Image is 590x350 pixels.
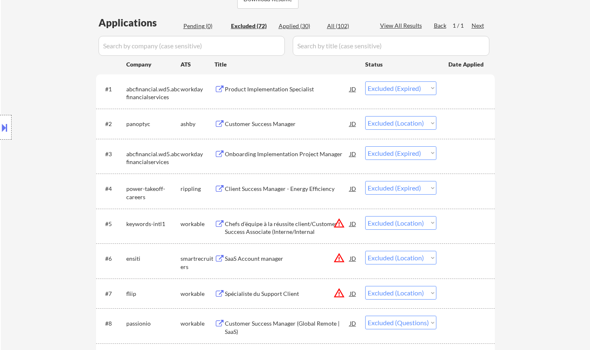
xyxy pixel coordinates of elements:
div: #6 [105,255,120,263]
div: Pending (0) [183,22,225,30]
div: panoptyc [126,120,181,128]
div: workable [181,220,214,228]
button: warning_amber [333,252,345,264]
div: workable [181,290,214,298]
div: smartrecruiters [181,255,214,271]
div: 1 / 1 [453,21,472,30]
div: Chefs d’équipe à la réussite client/Customer Success Associate (Interne/Internal [225,220,350,236]
div: Onboarding Implementation Project Manager [225,150,350,158]
input: Search by company (case sensitive) [99,36,285,56]
div: Product Implementation Specialist [225,85,350,93]
div: JD [349,81,357,96]
div: Customer Success Manager (Global Remote | SaaS) [225,319,350,336]
div: Spécialiste du Support Client [225,290,350,298]
div: JD [349,216,357,231]
div: Company [126,60,181,69]
div: SaaS Account manager [225,255,350,263]
div: rippling [181,185,214,193]
div: #5 [105,220,120,228]
div: abcfinancial.wd5.abcfinancialservices [126,150,181,166]
div: power-takeoff-careers [126,185,181,201]
div: JD [349,316,357,331]
div: ensiti [126,255,181,263]
div: All (102) [327,22,368,30]
div: workday [181,150,214,158]
div: workday [181,85,214,93]
div: Next [472,21,485,30]
div: workable [181,319,214,328]
div: #7 [105,290,120,298]
div: Date Applied [448,60,485,69]
button: warning_amber [333,287,345,299]
div: fliip [126,290,181,298]
div: JD [349,181,357,196]
div: keywords-intl1 [126,220,181,228]
div: Title [214,60,357,69]
div: JD [349,286,357,301]
div: Applied (30) [279,22,320,30]
div: ashby [181,120,214,128]
div: Client Success Manager - Energy Efficiency [225,185,350,193]
div: passionio [126,319,181,328]
div: Applications [99,18,181,28]
div: JD [349,251,357,266]
div: #8 [105,319,120,328]
div: Back [434,21,447,30]
div: Customer Success Manager [225,120,350,128]
div: Excluded (72) [231,22,272,30]
div: JD [349,146,357,161]
div: abcfinancial.wd5.abcfinancialservices [126,85,181,101]
div: ATS [181,60,214,69]
button: warning_amber [333,217,345,229]
div: View All Results [380,21,424,30]
div: JD [349,116,357,131]
div: Status [365,57,436,71]
input: Search by title (case sensitive) [293,36,489,56]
